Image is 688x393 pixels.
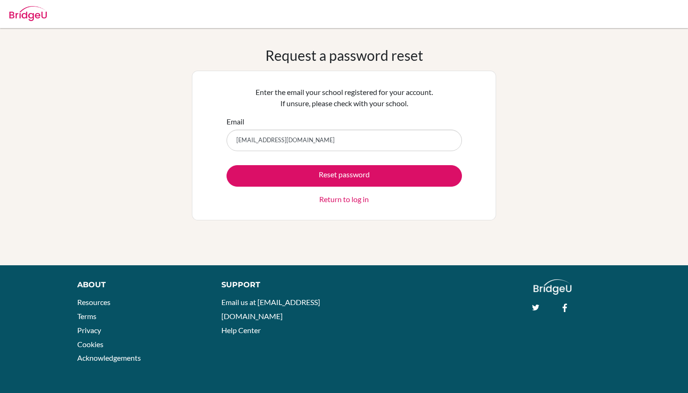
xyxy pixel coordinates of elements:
[9,6,47,21] img: Bridge-U
[77,353,141,362] a: Acknowledgements
[227,165,462,187] button: Reset password
[77,298,110,306] a: Resources
[77,312,96,320] a: Terms
[77,279,200,291] div: About
[534,279,571,295] img: logo_white@2x-f4f0deed5e89b7ecb1c2cc34c3e3d731f90f0f143d5ea2071677605dd97b5244.png
[227,87,462,109] p: Enter the email your school registered for your account. If unsure, please check with your school.
[221,326,261,335] a: Help Center
[77,326,101,335] a: Privacy
[319,194,369,205] a: Return to log in
[77,340,103,349] a: Cookies
[265,47,423,64] h1: Request a password reset
[221,298,320,320] a: Email us at [EMAIL_ADDRESS][DOMAIN_NAME]
[221,279,335,291] div: Support
[227,116,244,127] label: Email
